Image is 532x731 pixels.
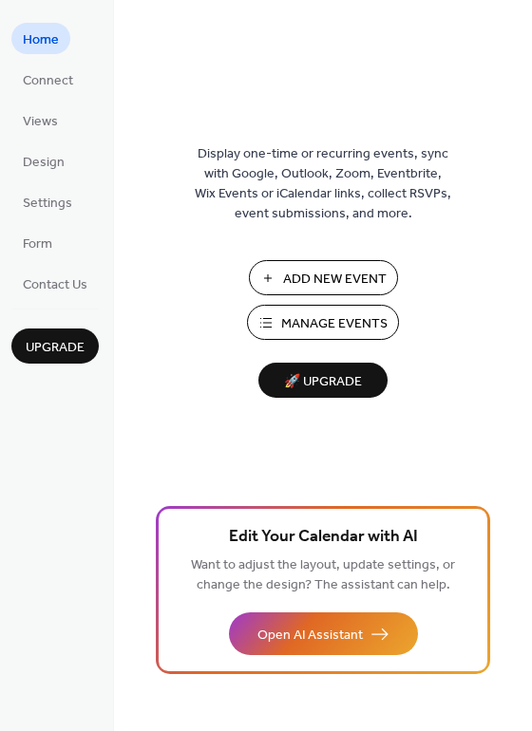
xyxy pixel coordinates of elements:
[11,23,70,54] a: Home
[281,314,388,334] span: Manage Events
[229,612,418,655] button: Open AI Assistant
[11,227,64,258] a: Form
[23,30,59,50] span: Home
[191,553,455,598] span: Want to adjust the layout, update settings, or change the design? The assistant can help.
[247,305,399,340] button: Manage Events
[23,71,73,91] span: Connect
[195,144,451,224] span: Display one-time or recurring events, sync with Google, Outlook, Zoom, Eventbrite, Wix Events or ...
[257,626,363,646] span: Open AI Assistant
[11,268,99,299] a: Contact Us
[229,524,418,551] span: Edit Your Calendar with AI
[26,338,85,358] span: Upgrade
[249,260,398,295] button: Add New Event
[23,234,52,254] span: Form
[23,275,87,295] span: Contact Us
[270,369,376,395] span: 🚀 Upgrade
[23,194,72,214] span: Settings
[11,64,85,95] a: Connect
[258,363,388,398] button: 🚀 Upgrade
[11,186,84,217] a: Settings
[283,270,387,290] span: Add New Event
[23,153,65,173] span: Design
[23,112,58,132] span: Views
[11,328,99,364] button: Upgrade
[11,145,76,177] a: Design
[11,104,69,136] a: Views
